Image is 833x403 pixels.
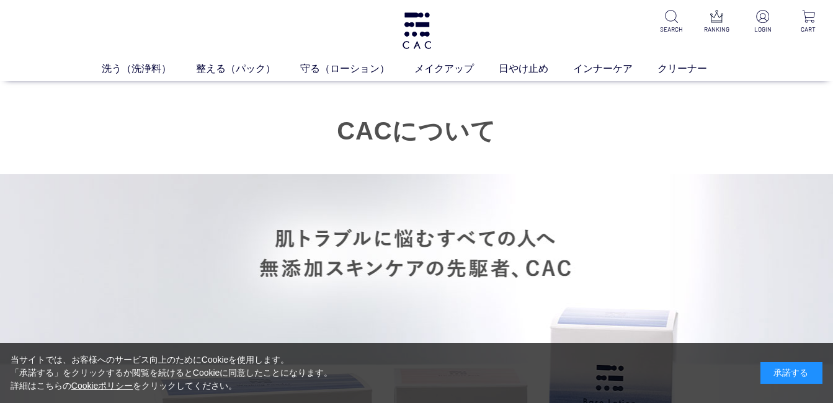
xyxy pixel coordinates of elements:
a: 洗う（洗浄料） [102,61,196,76]
a: RANKING [702,10,731,34]
a: CART [794,10,823,34]
img: logo [401,12,433,49]
p: RANKING [702,25,731,34]
p: CART [794,25,823,34]
a: Cookieポリシー [71,381,133,391]
a: メイクアップ [414,61,499,76]
a: LOGIN [748,10,777,34]
p: LOGIN [748,25,777,34]
a: 日やけ止め [499,61,573,76]
div: 当サイトでは、お客様へのサービス向上のためにCookieを使用します。 「承諾する」をクリックするか閲覧を続けるとCookieに同意したことになります。 詳細はこちらの をクリックしてください。 [11,353,333,392]
a: 守る（ローション） [300,61,414,76]
a: クリーナー [657,61,732,76]
p: SEARCH [656,25,685,34]
a: 整える（パック） [196,61,300,76]
a: インナーケア [573,61,657,76]
a: SEARCH [656,10,685,34]
div: 承諾する [760,362,822,384]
